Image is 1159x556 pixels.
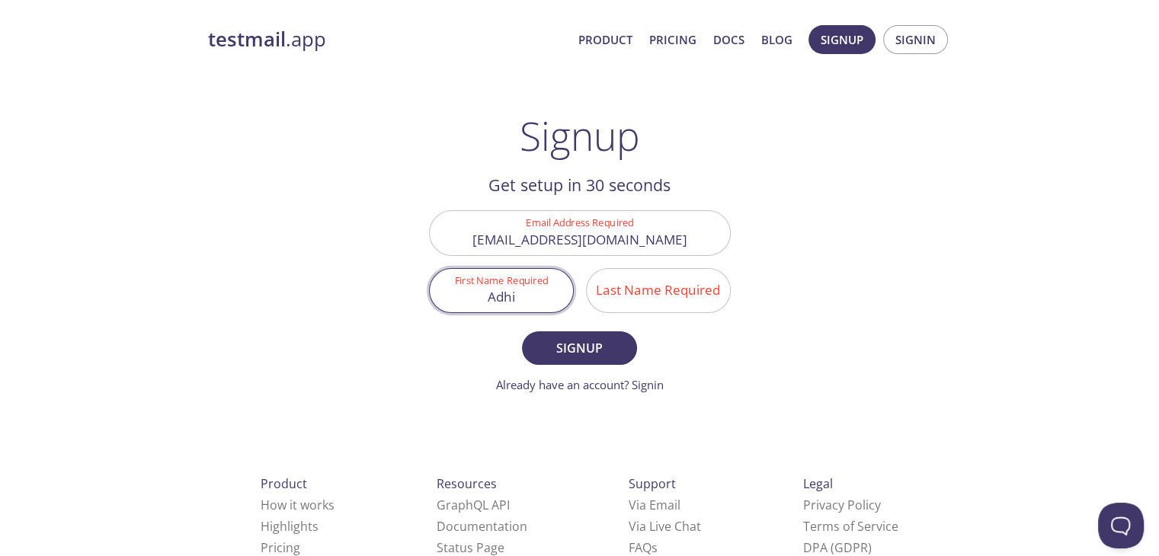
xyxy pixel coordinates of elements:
span: Signup [539,337,620,359]
span: Legal [803,475,833,492]
a: How it works [261,497,335,513]
span: Support [629,475,676,492]
a: Via Email [629,497,680,513]
a: DPA (GDPR) [803,539,872,556]
a: Pricing [261,539,300,556]
button: Signup [522,331,636,365]
a: Privacy Policy [803,497,881,513]
span: Signup [821,30,863,50]
iframe: Help Scout Beacon - Open [1098,503,1144,548]
a: Blog [761,30,792,50]
button: Signup [808,25,876,54]
a: Status Page [437,539,504,556]
a: testmail.app [208,27,566,53]
h1: Signup [520,113,640,158]
strong: testmail [208,26,286,53]
h2: Get setup in 30 seconds [429,172,731,198]
a: Docs [713,30,744,50]
a: Via Live Chat [629,518,701,535]
span: s [652,539,658,556]
a: Highlights [261,518,319,535]
button: Signin [883,25,948,54]
a: Terms of Service [803,518,898,535]
a: Already have an account? Signin [496,377,664,392]
a: GraphQL API [437,497,510,513]
a: FAQ [629,539,658,556]
a: Product [578,30,632,50]
span: Resources [437,475,497,492]
a: Documentation [437,518,527,535]
span: Signin [895,30,936,50]
a: Pricing [649,30,696,50]
span: Product [261,475,307,492]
